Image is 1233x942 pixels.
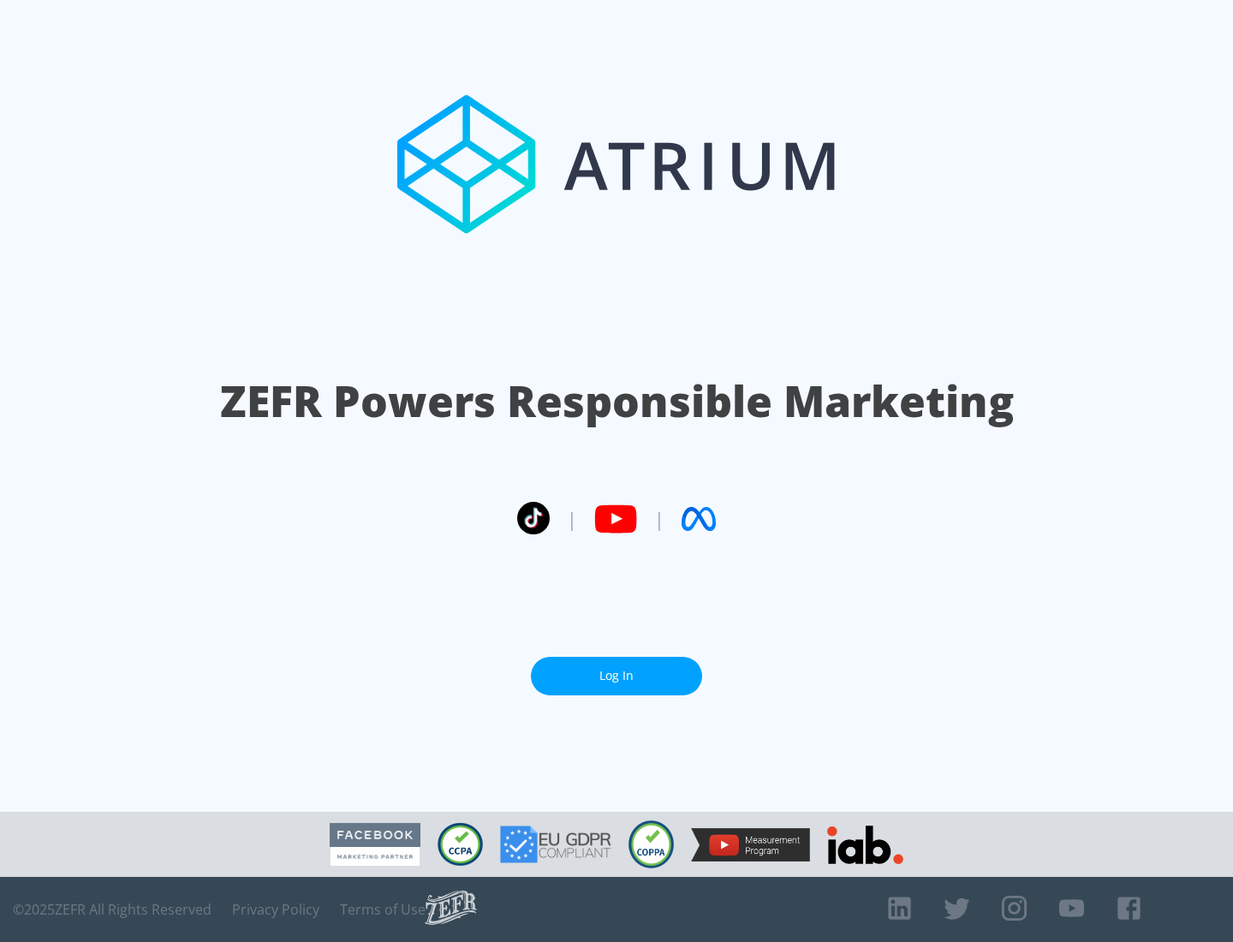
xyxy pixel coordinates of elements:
a: Privacy Policy [232,901,319,918]
img: YouTube Measurement Program [691,828,810,862]
img: IAB [827,826,903,864]
img: Facebook Marketing Partner [330,823,420,867]
a: Log In [531,657,702,695]
a: Terms of Use [340,901,426,918]
span: | [654,506,664,532]
span: © 2025 ZEFR All Rights Reserved [13,901,211,918]
img: CCPA Compliant [438,823,483,866]
img: COPPA Compliant [628,820,674,868]
span: | [567,506,577,532]
img: GDPR Compliant [500,826,611,863]
h1: ZEFR Powers Responsible Marketing [220,372,1014,431]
